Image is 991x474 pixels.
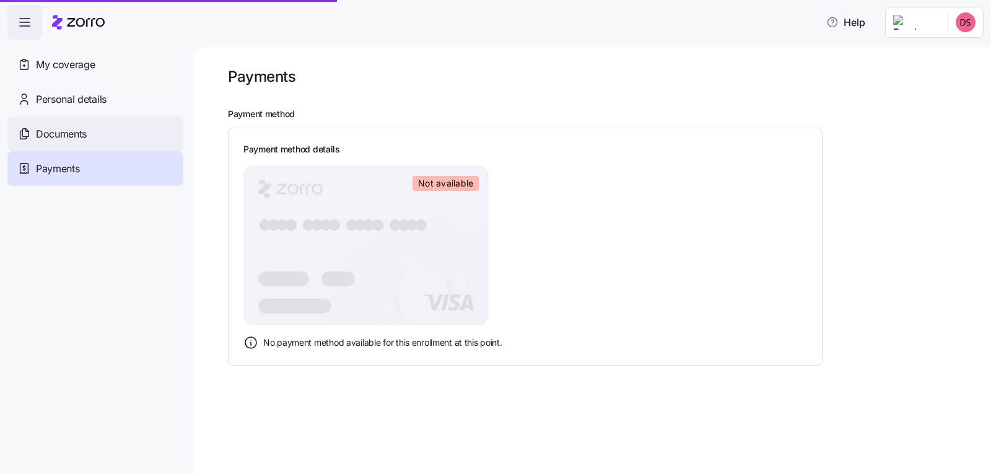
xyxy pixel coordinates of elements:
tspan: ● [406,216,420,234]
a: My coverage [7,47,183,82]
tspan: ● [397,216,411,234]
tspan: ● [354,216,368,234]
tspan: ● [388,216,403,234]
tspan: ● [345,216,359,234]
tspan: ● [267,216,281,234]
span: Not available [418,178,473,189]
span: Documents [36,126,87,142]
tspan: ● [276,216,290,234]
h2: Payment method [228,108,974,120]
tspan: ● [362,216,377,234]
tspan: ● [284,216,299,234]
span: Help [826,15,865,30]
tspan: ● [310,216,325,234]
button: Help [816,10,875,35]
tspan: ● [414,216,429,234]
span: My coverage [36,57,95,72]
h1: Payments [228,67,295,86]
img: Employer logo [893,15,938,30]
tspan: ● [258,216,273,234]
h3: Payment method details [243,143,340,156]
tspan: ● [319,216,333,234]
tspan: ● [302,216,316,234]
tspan: ● [371,216,385,234]
span: Personal details [36,92,107,107]
a: Documents [7,116,183,151]
span: Payments [36,161,79,177]
span: No payment method available for this enrollment at this point. [263,336,502,349]
tspan: ● [328,216,342,234]
img: 2d5cb686e01a0cc12d3c8a8177895a8c [956,12,976,32]
a: Payments [7,151,183,186]
a: Personal details [7,82,183,116]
